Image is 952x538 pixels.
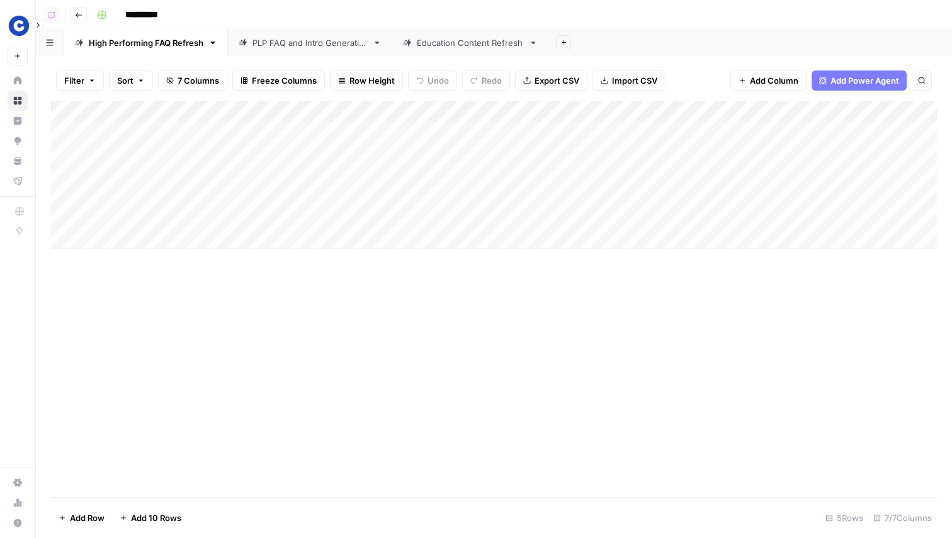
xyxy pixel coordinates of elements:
[158,70,227,91] button: 7 Columns
[117,74,133,87] span: Sort
[228,30,392,55] a: PLP FAQ and Intro Generation
[349,74,395,87] span: Row Height
[830,74,899,87] span: Add Power Agent
[70,512,105,524] span: Add Row
[462,70,510,91] button: Redo
[612,74,657,87] span: Import CSV
[64,30,228,55] a: High Performing FAQ Refresh
[8,111,28,131] a: Insights
[408,70,457,91] button: Undo
[8,131,28,151] a: Opportunities
[89,36,203,49] div: High Performing FAQ Refresh
[112,508,189,528] button: Add 10 Rows
[730,70,807,91] button: Add Column
[820,508,868,528] div: 5 Rows
[417,36,524,49] div: Education Content Refresh
[252,74,317,87] span: Freeze Columns
[178,74,219,87] span: 7 Columns
[8,91,28,111] a: Browse
[592,70,666,91] button: Import CSV
[8,70,28,91] a: Home
[8,493,28,513] a: Usage
[535,74,579,87] span: Export CSV
[131,512,181,524] span: Add 10 Rows
[750,74,798,87] span: Add Column
[812,70,907,91] button: Add Power Agent
[232,70,325,91] button: Freeze Columns
[428,74,449,87] span: Undo
[515,70,587,91] button: Export CSV
[8,10,28,42] button: Workspace: Chewy
[8,473,28,493] a: Settings
[8,14,30,37] img: Chewy Logo
[868,508,937,528] div: 7/7 Columns
[252,36,368,49] div: PLP FAQ and Intro Generation
[482,74,502,87] span: Redo
[51,508,112,528] button: Add Row
[8,151,28,171] a: Your Data
[330,70,403,91] button: Row Height
[64,74,84,87] span: Filter
[8,171,28,191] a: Flightpath
[392,30,548,55] a: Education Content Refresh
[109,70,153,91] button: Sort
[56,70,104,91] button: Filter
[8,513,28,533] button: Help + Support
